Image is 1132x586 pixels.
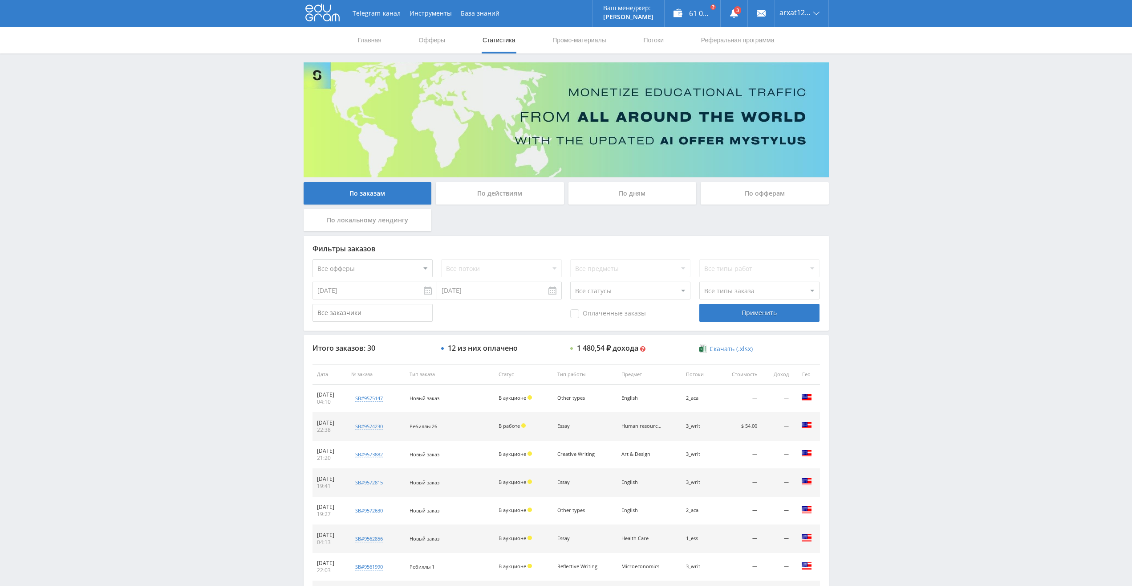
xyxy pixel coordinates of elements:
[557,479,597,485] div: Essay
[436,182,564,205] div: По действиям
[527,536,532,540] span: Холд
[521,423,526,428] span: Холд
[317,511,342,518] div: 19:27
[499,451,526,457] span: В аукционе
[317,532,342,539] div: [DATE]
[355,395,383,402] div: sb#9575147
[527,451,532,456] span: Холд
[621,451,661,457] div: Art & Design
[779,9,811,16] span: arxat1268
[716,469,761,497] td: —
[355,535,383,542] div: sb#9562856
[762,441,793,469] td: —
[317,426,342,434] div: 22:38
[762,469,793,497] td: —
[357,27,382,53] a: Главная
[621,536,661,541] div: Health Care
[686,564,712,570] div: 3_writ
[494,365,552,385] th: Статус
[701,182,829,205] div: По офферам
[762,365,793,385] th: Доход
[317,567,342,574] div: 22:03
[762,385,793,413] td: —
[699,304,820,322] div: Применить
[716,525,761,553] td: —
[762,497,793,525] td: —
[716,441,761,469] td: —
[527,479,532,484] span: Холд
[499,422,520,429] span: В работе
[355,423,383,430] div: sb#9574230
[801,420,812,431] img: usa.png
[317,447,342,455] div: [DATE]
[527,508,532,512] span: Холд
[699,344,753,353] a: Скачать (.xlsx)
[762,525,793,553] td: —
[317,483,342,490] div: 19:41
[317,539,342,546] div: 04:13
[347,365,405,385] th: № заказа
[553,365,617,385] th: Тип работы
[710,345,753,352] span: Скачать (.xlsx)
[312,304,433,322] input: Все заказчики
[557,536,597,541] div: Essay
[621,564,661,570] div: Microeconomics
[410,451,439,458] span: Новый заказ
[801,504,812,515] img: usa.png
[410,507,439,514] span: Новый заказ
[686,451,712,457] div: 3_writ
[699,344,707,353] img: xlsx
[716,413,761,441] td: $ 54.00
[617,365,681,385] th: Предмет
[686,423,712,429] div: 3_writ
[621,423,661,429] div: Human resource management
[499,479,526,485] span: В аукционе
[700,27,775,53] a: Реферальная программа
[801,561,812,571] img: usa.png
[557,451,597,457] div: Creative Writing
[801,476,812,487] img: usa.png
[621,508,661,513] div: English
[317,391,342,398] div: [DATE]
[686,479,712,485] div: 3_writ
[304,62,829,177] img: Banner
[577,344,638,352] div: 1 480,54 ₽ дохода
[317,398,342,406] div: 04:10
[568,182,697,205] div: По дням
[499,507,526,513] span: В аукционе
[304,182,432,205] div: По заказам
[621,395,661,401] div: English
[552,27,607,53] a: Промо-материалы
[557,395,597,401] div: Other types
[312,365,347,385] th: Дата
[716,385,761,413] td: —
[801,392,812,403] img: usa.png
[621,479,661,485] div: English
[482,27,516,53] a: Статистика
[317,455,342,462] div: 21:20
[527,395,532,400] span: Холд
[686,508,712,513] div: 2_aca
[499,535,526,541] span: В аукционе
[527,564,532,568] span: Холд
[317,504,342,511] div: [DATE]
[716,497,761,525] td: —
[603,4,653,12] p: Ваш менеджер:
[793,365,820,385] th: Гео
[557,423,597,429] div: Essay
[410,535,439,542] span: Новый заказ
[410,563,434,570] span: Ребиллы 1
[355,451,383,458] div: sb#9573882
[312,344,433,352] div: Итого заказов: 30
[686,536,712,541] div: 1_ess
[801,533,812,543] img: usa.png
[557,508,597,513] div: Other types
[410,479,439,486] span: Новый заказ
[355,563,383,570] div: sb#9561990
[557,564,597,570] div: Reflective Writing
[686,395,712,401] div: 2_aca
[405,365,494,385] th: Тип заказа
[355,507,383,514] div: sb#9572630
[716,553,761,581] td: —
[312,245,820,253] div: Фильтры заказов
